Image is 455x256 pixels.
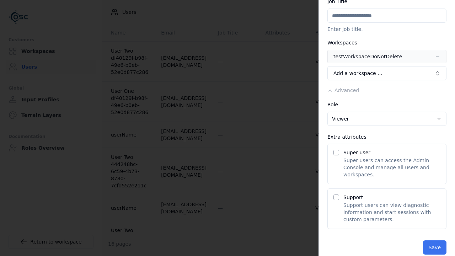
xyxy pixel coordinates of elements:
[333,70,382,77] span: Add a workspace …
[423,240,446,255] button: Save
[343,150,370,155] label: Super user
[327,134,446,139] div: Extra attributes
[333,53,402,60] div: testWorkspaceDoNotDelete
[327,102,338,107] label: Role
[327,26,446,33] p: Enter job title.
[334,87,359,93] span: Advanced
[327,40,357,46] label: Workspaces
[343,157,440,178] p: Super users can access the Admin Console and manage all users and workspaces.
[327,87,359,94] button: Advanced
[343,194,363,200] label: Support
[343,202,440,223] p: Support users can view diagnostic information and start sessions with custom parameters.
